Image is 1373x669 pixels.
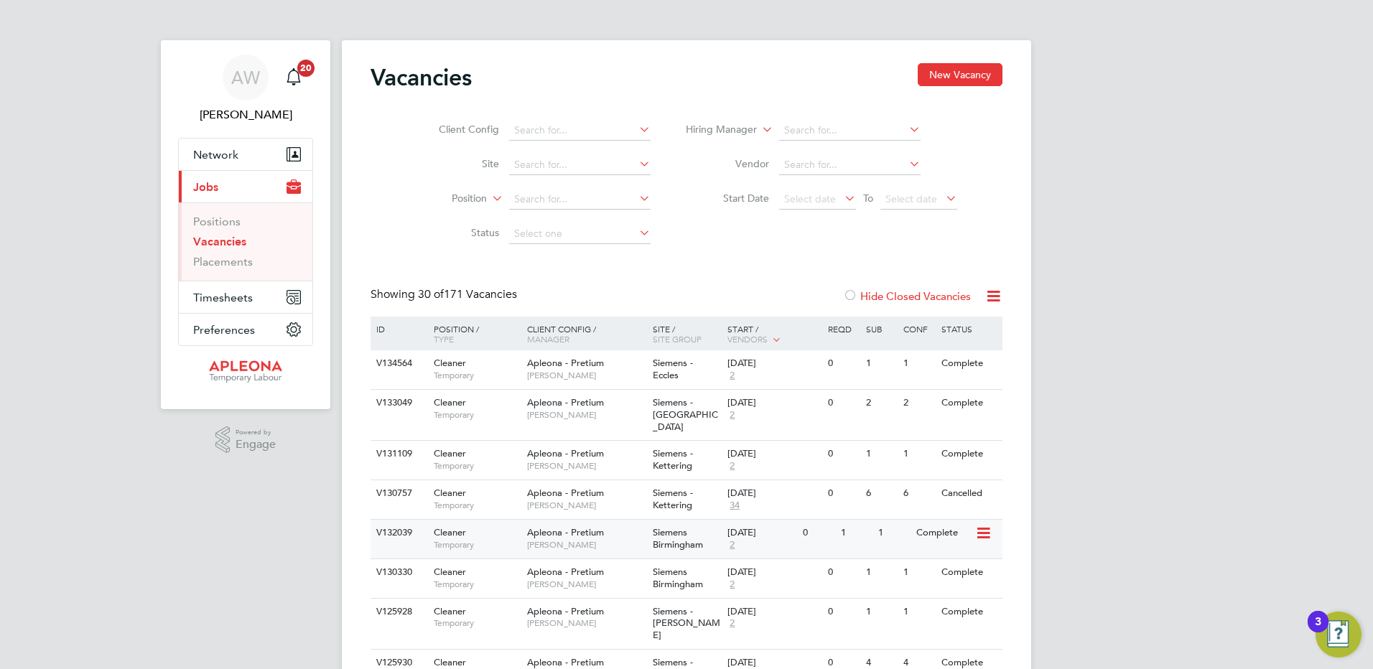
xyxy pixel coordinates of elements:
[653,396,718,433] span: Siemens - [GEOGRAPHIC_DATA]
[373,390,423,416] div: V133049
[193,148,238,162] span: Network
[373,441,423,467] div: V131109
[824,317,862,341] div: Reqd
[434,526,466,538] span: Cleaner
[434,460,520,472] span: Temporary
[900,559,937,586] div: 1
[727,460,737,472] span: 2
[434,605,466,617] span: Cleaner
[434,333,454,345] span: Type
[179,314,312,345] button: Preferences
[179,202,312,281] div: Jobs
[279,55,308,100] a: 20
[653,605,720,642] span: Siemens - [PERSON_NAME]
[938,390,1000,416] div: Complete
[724,317,824,352] div: Start /
[179,281,312,313] button: Timesheets
[434,539,520,551] span: Temporary
[875,520,912,546] div: 1
[653,447,693,472] span: Siemens - Kettering
[373,480,423,507] div: V130757
[938,317,1000,341] div: Status
[527,579,646,590] span: [PERSON_NAME]
[178,55,313,123] a: AW[PERSON_NAME]
[900,441,937,467] div: 1
[523,317,649,351] div: Client Config /
[1316,612,1362,658] button: Open Resource Center, 3 new notifications
[727,448,821,460] div: [DATE]
[434,579,520,590] span: Temporary
[509,190,651,210] input: Search for...
[404,192,487,206] label: Position
[824,599,862,625] div: 0
[885,192,937,205] span: Select date
[527,357,604,369] span: Apleona - Pretium
[527,526,604,538] span: Apleona - Pretium
[938,441,1000,467] div: Complete
[527,333,569,345] span: Manager
[527,656,604,668] span: Apleona - Pretium
[1315,622,1321,640] div: 3
[918,63,1002,86] button: New Vacancy
[859,189,878,207] span: To
[862,390,900,416] div: 2
[434,447,466,459] span: Cleaner
[727,370,737,382] span: 2
[824,480,862,507] div: 0
[653,566,703,590] span: Siemens Birmingham
[784,192,836,205] span: Select date
[434,500,520,511] span: Temporary
[649,317,725,351] div: Site /
[434,357,466,369] span: Cleaner
[862,317,900,341] div: Sub
[862,441,900,467] div: 1
[674,123,757,137] label: Hiring Manager
[193,180,218,194] span: Jobs
[418,287,517,301] span: 171 Vacancies
[653,487,693,511] span: Siemens - Kettering
[161,40,330,409] nav: Main navigation
[727,566,821,579] div: [DATE]
[178,360,313,383] a: Go to home page
[527,396,604,408] span: Apleona - Pretium
[193,215,241,228] a: Positions
[938,350,1000,377] div: Complete
[434,487,466,499] span: Cleaner
[373,317,423,341] div: ID
[653,357,693,381] span: Siemens - Eccles
[686,192,769,205] label: Start Date
[824,390,862,416] div: 0
[938,480,1000,507] div: Cancelled
[727,617,737,630] span: 2
[527,487,604,499] span: Apleona - Pretium
[900,350,937,377] div: 1
[371,287,520,302] div: Showing
[727,409,737,421] span: 2
[178,106,313,123] span: Angela Williams
[900,599,937,625] div: 1
[527,447,604,459] span: Apleona - Pretium
[824,441,862,467] div: 0
[193,291,253,304] span: Timesheets
[727,527,796,539] div: [DATE]
[236,439,276,451] span: Engage
[209,360,282,383] img: apleona-logo-retina.png
[434,409,520,421] span: Temporary
[527,409,646,421] span: [PERSON_NAME]
[938,559,1000,586] div: Complete
[913,520,975,546] div: Complete
[527,500,646,511] span: [PERSON_NAME]
[509,224,651,244] input: Select one
[862,559,900,586] div: 1
[727,579,737,591] span: 2
[799,520,837,546] div: 0
[938,599,1000,625] div: Complete
[416,123,499,136] label: Client Config
[862,480,900,507] div: 6
[779,155,921,175] input: Search for...
[727,500,742,512] span: 34
[527,566,604,578] span: Apleona - Pretium
[434,617,520,629] span: Temporary
[373,599,423,625] div: V125928
[193,235,246,248] a: Vacancies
